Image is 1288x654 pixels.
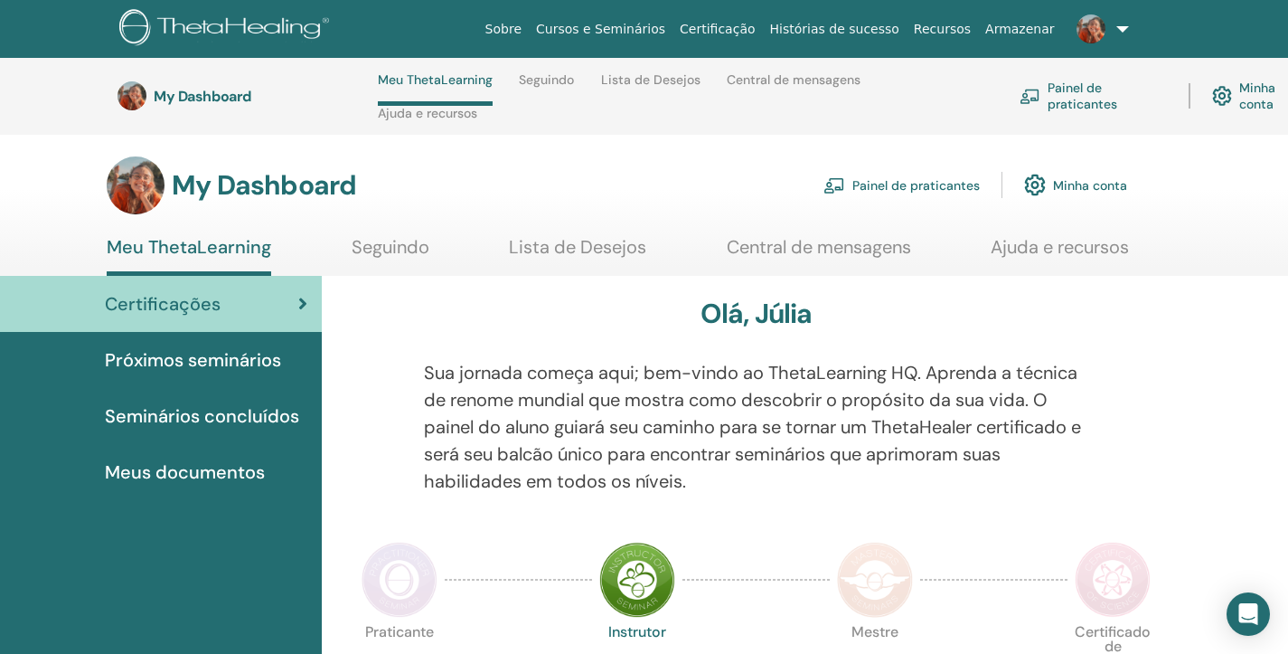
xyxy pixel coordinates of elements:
img: chalkboard-teacher.svg [1020,89,1040,104]
a: Histórias de sucesso [763,13,907,46]
span: Meus documentos [105,459,265,486]
a: Lista de Desejos [601,72,700,101]
a: Lista de Desejos [509,236,646,271]
a: Meu ThetaLearning [107,236,271,276]
a: Central de mensagens [727,72,860,101]
img: cog.svg [1212,81,1232,110]
img: default.jpg [1076,14,1105,43]
img: default.jpg [107,156,165,214]
a: Ajuda e recursos [991,236,1129,271]
h3: Olá, Júlia [700,298,813,330]
a: Minha conta [1024,165,1127,204]
img: logo.png [119,9,335,50]
a: Sobre [478,13,529,46]
a: Armazenar [978,13,1061,46]
span: Certificações [105,290,221,318]
a: Painel de praticantes [1020,76,1167,116]
a: Central de mensagens [727,236,911,271]
a: Seguindo [519,72,574,101]
img: Certificate of Science [1075,542,1151,618]
img: cog.svg [1024,169,1046,200]
a: Ajuda e recursos [378,106,477,135]
span: Seminários concluídos [105,403,299,430]
img: Master [837,542,913,618]
a: Cursos e Seminários [529,13,672,46]
a: Meu ThetaLearning [378,72,493,106]
div: Open Intercom Messenger [1227,592,1270,636]
a: Painel de praticantes [823,165,980,204]
img: default.jpg [118,81,146,110]
p: Sua jornada começa aqui; bem-vindo ao ThetaLearning HQ. Aprenda a técnica de renome mundial que m... [424,359,1089,495]
h3: My Dashboard [172,169,356,202]
a: Seguindo [352,236,429,271]
a: Certificação [672,13,762,46]
img: Instructor [599,542,675,618]
a: Recursos [907,13,978,46]
h3: My Dashboard [154,88,334,105]
span: Próximos seminários [105,346,281,374]
img: Practitioner [362,542,437,618]
img: chalkboard-teacher.svg [823,177,845,194]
